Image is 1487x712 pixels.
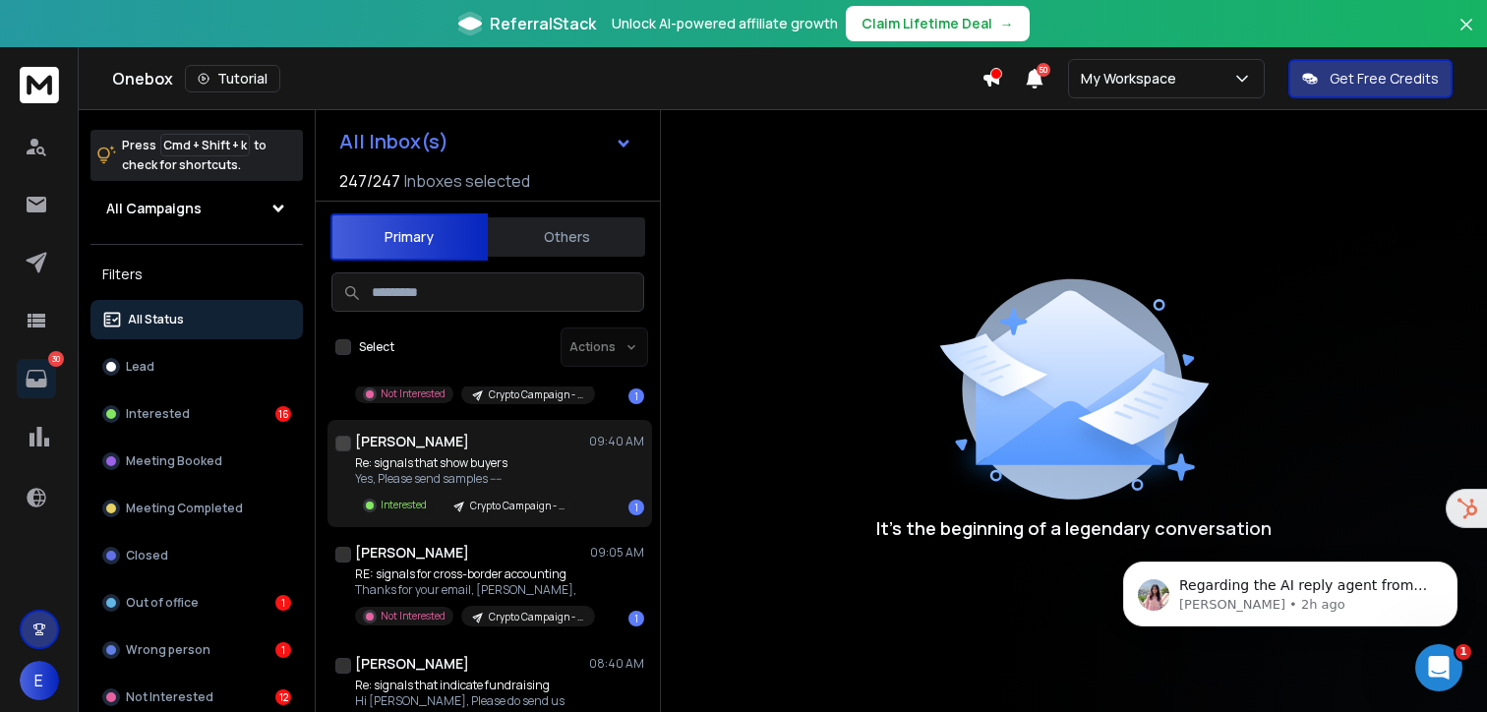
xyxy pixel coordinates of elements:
p: Meeting Booked [126,453,222,469]
h1: [PERSON_NAME] [355,432,469,451]
button: Tutorial [185,65,280,92]
span: 50 [1037,63,1050,77]
p: Crypto Campaign - Row 3001 - 8561 [489,387,583,402]
p: 08:40 AM [589,656,644,672]
span: Regarding the AI reply agent from slack, we have released an update and now you can connect your ... [86,57,337,190]
button: Out of office1 [90,583,303,623]
p: 30 [48,351,64,367]
p: Not Interested [381,386,446,401]
p: Interested [126,406,190,422]
span: Cmd + Shift + k [160,134,250,156]
p: It’s the beginning of a legendary conversation [876,514,1272,542]
h3: Filters [90,261,303,288]
div: 1 [275,595,291,611]
span: → [1000,14,1014,33]
p: 09:05 AM [590,545,644,561]
p: Lead [126,359,154,375]
p: Not Interested [381,609,446,623]
span: ReferralStack [490,12,596,35]
button: Close banner [1454,12,1479,59]
p: Wrong person [126,642,210,658]
p: Closed [126,548,168,564]
button: Others [488,215,645,259]
p: Re: signals that show buyers [355,455,576,471]
p: Crypto Campaign - Row 3001 - 8561 [470,499,565,513]
h1: [PERSON_NAME] [355,543,469,563]
div: 1 [628,388,644,404]
p: 09:40 AM [589,434,644,449]
a: 30 [17,359,56,398]
p: All Status [128,312,184,327]
div: 16 [275,406,291,422]
label: Select [359,339,394,355]
button: Primary [330,213,488,261]
span: 247 / 247 [339,169,400,193]
p: Thanks for your email, [PERSON_NAME], [355,582,591,598]
p: Meeting Completed [126,501,243,516]
button: Claim Lifetime Deal→ [846,6,1030,41]
button: Lead [90,347,303,386]
h1: [PERSON_NAME] [355,654,469,674]
iframe: Intercom live chat [1415,644,1462,691]
p: Get Free Credits [1330,69,1439,89]
button: Meeting Completed [90,489,303,528]
div: 1 [628,500,644,515]
button: Get Free Credits [1288,59,1453,98]
p: Hi [PERSON_NAME], Please do send us [355,693,576,709]
button: E [20,661,59,700]
div: 12 [275,689,291,705]
p: My Workspace [1081,69,1184,89]
h1: All Campaigns [106,199,202,218]
h3: Inboxes selected [404,169,530,193]
p: Yes, Please send samples ---- [355,471,576,487]
iframe: Intercom notifications message [1094,520,1487,659]
p: Unlock AI-powered affiliate growth [612,14,838,33]
span: 1 [1456,644,1471,660]
p: Re: signals that indicate fundraising [355,678,576,693]
button: Wrong person1 [90,630,303,670]
button: Interested16 [90,394,303,434]
div: Onebox [112,65,981,92]
button: Meeting Booked [90,442,303,481]
button: All Inbox(s) [324,122,648,161]
p: Not Interested [126,689,213,705]
button: All Status [90,300,303,339]
p: Crypto Campaign - Row 3001 - 8561 [489,610,583,624]
p: Interested [381,498,427,512]
p: Out of office [126,595,199,611]
button: All Campaigns [90,189,303,228]
p: RE: signals for cross-border accounting [355,566,591,582]
button: Closed [90,536,303,575]
p: Message from Lakshita, sent 2h ago [86,76,339,93]
div: 1 [628,611,644,626]
h1: All Inbox(s) [339,132,448,151]
p: Press to check for shortcuts. [122,136,267,175]
div: 1 [275,642,291,658]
